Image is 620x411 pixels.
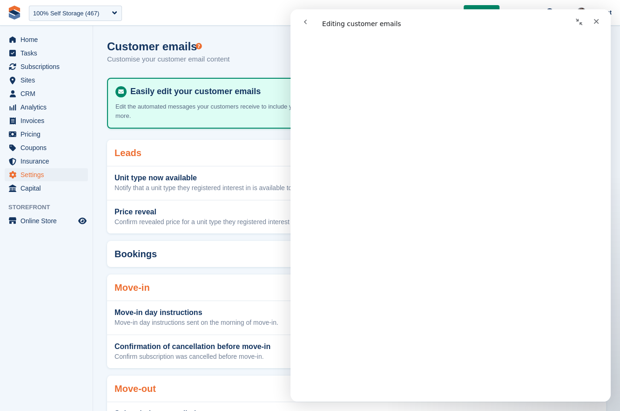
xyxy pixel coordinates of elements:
[115,249,157,260] h2: Bookings
[5,155,88,168] a: menu
[107,54,229,65] p: Customise your customer email content
[20,101,76,114] span: Analytics
[115,282,150,293] h2: Move-in
[470,8,493,17] span: Get Live
[115,102,465,120] p: Edit the automated messages your customers receive to include your own instructions, brand messag...
[464,5,499,21] a: Get Live
[5,60,88,73] a: menu
[77,215,88,226] a: Preview store
[107,200,606,234] a: Price reveal Confirm revealed price for a unit type they registered interest in. Never updated View
[5,101,88,114] a: menu
[115,342,270,351] h3: Confirmation of cancellation before move-in
[20,87,76,100] span: CRM
[115,384,156,394] h2: Move-out
[115,208,298,216] h3: Price reveal
[115,184,310,192] p: Notify that a unit type they registered interest in is available to book.
[20,168,76,181] span: Settings
[127,86,598,97] h4: Easily edit your customer emails
[5,168,88,181] a: menu
[5,74,88,87] a: menu
[5,114,88,127] a: menu
[115,319,278,327] p: Move-in day instructions sent on the morning of move-in.
[5,214,88,227] a: menu
[20,33,76,46] span: Home
[107,301,606,335] a: Move-in day instructions Move-in day instructions sent on the morning of move-in. Last updated [D...
[509,7,528,17] span: Create
[115,353,270,361] p: Confirm subscription was cancelled before move-in.
[107,166,606,200] a: Unit type now available Notify that a unit type they registered interest in is available to book....
[115,308,278,317] h3: Move-in day instructions
[20,141,76,154] span: Coupons
[115,218,298,226] p: Confirm revealed price for a unit type they registered interest in.
[107,335,606,369] a: Confirmation of cancellation before move-in Confirm subscription was cancelled before move-in. Ne...
[5,141,88,154] a: menu
[20,182,76,195] span: Capital
[115,148,142,158] h2: Leads
[5,87,88,100] a: menu
[8,203,93,212] span: Storefront
[5,128,88,141] a: menu
[115,174,310,182] h3: Unit type now available
[290,9,611,402] iframe: Intercom live chat
[195,42,203,50] div: Tooltip anchor
[5,182,88,195] a: menu
[7,6,21,20] img: stora-icon-8386f47178a22dfd0bd8f6a31ec36ba5ce8667c1dd55bd0f319d3a0aa187defe.svg
[5,33,88,46] a: menu
[5,47,88,60] a: menu
[20,214,76,227] span: Online Store
[20,74,76,87] span: Sites
[107,40,229,53] h1: Customer emails
[587,8,612,17] span: Account
[20,60,76,73] span: Subscriptions
[20,114,76,127] span: Invoices
[33,9,99,18] div: 100% Self Storage (467)
[417,8,446,18] span: Test Mode
[20,47,76,60] span: Tasks
[555,7,568,17] span: Help
[577,7,586,17] img: Steven Hylands
[20,128,76,141] span: Pricing
[20,155,76,168] span: Insurance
